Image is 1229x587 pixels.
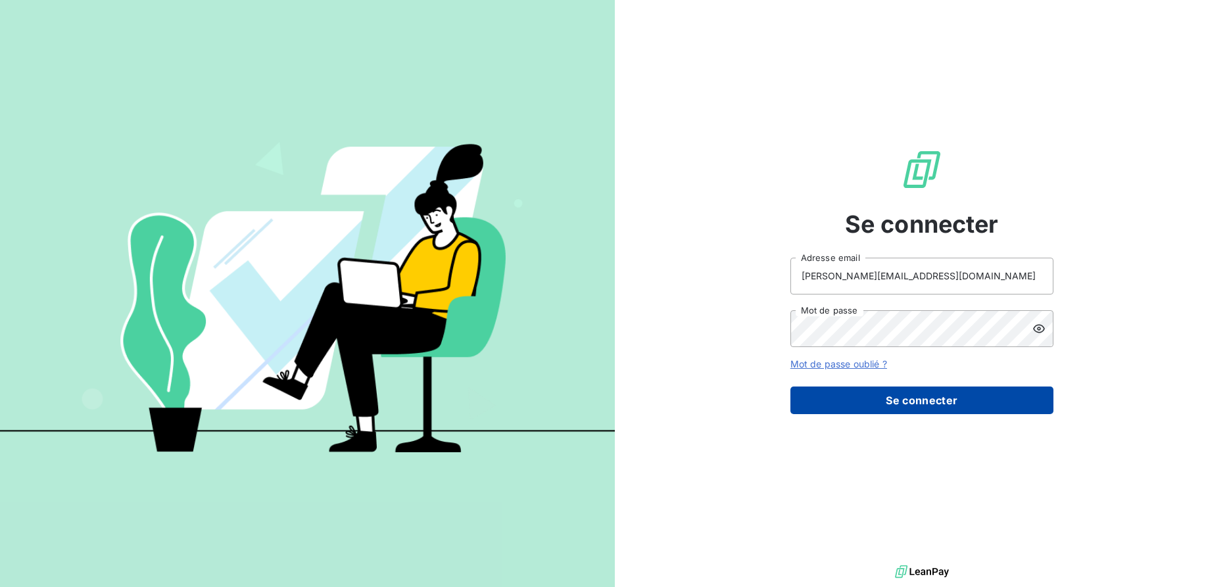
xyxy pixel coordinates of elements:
[845,206,999,242] span: Se connecter
[790,358,887,369] a: Mot de passe oublié ?
[895,562,949,582] img: logo
[790,387,1053,414] button: Se connecter
[901,149,943,191] img: Logo LeanPay
[790,258,1053,294] input: placeholder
